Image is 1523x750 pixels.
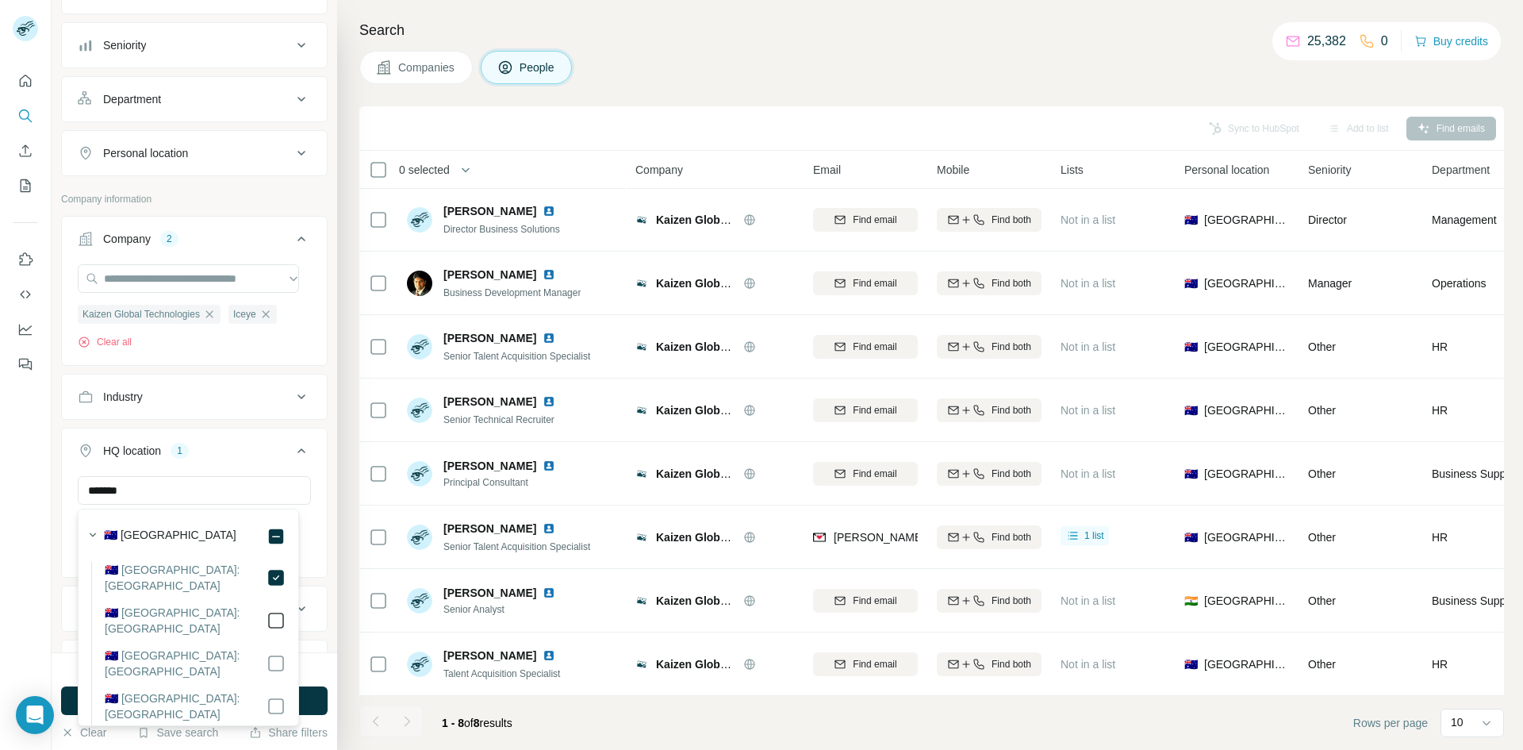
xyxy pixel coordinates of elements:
span: Find both [992,657,1031,671]
span: Other [1308,594,1336,607]
span: HR [1432,656,1448,672]
span: Kaizen Global Technologies [656,404,804,417]
span: HR [1432,402,1448,418]
span: [GEOGRAPHIC_DATA] [1204,339,1289,355]
span: Kaizen Global Technologies [656,340,804,353]
div: Personal location [103,145,188,161]
button: Find email [813,652,918,676]
button: Clear all [78,335,132,349]
button: Employees (size) [62,644,327,682]
img: Avatar [407,588,432,613]
button: Share filters [249,725,328,740]
button: Run search [61,687,328,715]
span: Business Support [1432,593,1519,609]
span: Director [1308,213,1347,226]
span: [PERSON_NAME] [443,330,536,346]
span: Find email [853,403,896,417]
span: Not in a list [1061,467,1115,480]
label: 🇦🇺 [GEOGRAPHIC_DATA] [104,527,236,546]
img: LinkedIn logo [543,268,555,281]
button: Find both [937,208,1042,232]
span: Operations [1432,275,1486,291]
span: Iceye [233,307,256,321]
span: Other [1308,467,1336,480]
span: 🇦🇺 [1184,339,1198,355]
span: Not in a list [1061,658,1115,671]
span: 🇦🇺 [1184,656,1198,672]
img: Logo of Kaizen Global Technologies [635,277,648,290]
button: Industry [62,378,327,416]
span: Lists [1061,162,1084,178]
span: Other [1308,531,1336,544]
span: Company [635,162,683,178]
span: Find both [992,594,1031,608]
span: of [464,717,474,729]
img: LinkedIn logo [543,649,555,662]
img: LinkedIn logo [543,522,555,535]
span: [PERSON_NAME][EMAIL_ADDRESS][DOMAIN_NAME] [834,531,1113,544]
span: Find both [992,340,1031,354]
img: Logo of Kaizen Global Technologies [635,213,648,226]
button: Find both [937,525,1042,549]
span: [PERSON_NAME] [443,648,536,663]
span: 0 selected [399,162,450,178]
span: Kaizen Global Technologies [656,213,804,226]
span: Personal location [1184,162,1269,178]
p: 10 [1451,714,1464,730]
span: Kaizen Global Technologies [656,531,804,544]
span: Kaizen Global Technologies [656,658,804,671]
button: Clear [61,725,106,740]
button: Buy credits [1414,30,1488,52]
img: Avatar [407,525,432,550]
span: Senior Talent Acquisition Specialist [443,351,590,362]
img: Logo of Kaizen Global Technologies [635,340,648,353]
span: Find email [853,594,896,608]
span: Senior Talent Acquisition Specialist [443,541,590,552]
button: My lists [13,171,38,200]
button: Find email [813,208,918,232]
div: Open Intercom Messenger [16,696,54,734]
span: Find email [853,467,896,481]
span: [GEOGRAPHIC_DATA] [1204,529,1289,545]
button: Find email [813,335,918,359]
button: Annual revenue ($) [62,590,327,628]
img: Logo of Kaizen Global Technologies [635,467,648,480]
span: [PERSON_NAME] [443,521,536,537]
button: Quick start [13,67,38,95]
div: Company [103,231,151,247]
button: Find both [937,462,1042,486]
img: Avatar [407,652,432,677]
div: Department [103,91,161,107]
button: Find both [937,335,1042,359]
span: results [442,717,512,729]
span: Find both [992,467,1031,481]
button: Company2 [62,220,327,264]
span: [GEOGRAPHIC_DATA] [1204,402,1289,418]
label: 🇦🇺 [GEOGRAPHIC_DATA]: [GEOGRAPHIC_DATA] [105,562,267,594]
span: Find email [853,276,896,290]
span: Companies [398,60,456,75]
div: Seniority [103,37,146,53]
img: Avatar [407,398,432,423]
span: [GEOGRAPHIC_DATA] [1204,466,1289,482]
button: Find both [937,398,1042,422]
span: Other [1308,404,1336,417]
span: HR [1432,339,1448,355]
div: HQ location [103,443,161,459]
button: Find both [937,271,1042,295]
img: Avatar [407,334,432,360]
button: Search [13,102,38,130]
span: Other [1308,340,1336,353]
span: Senior Technical Recruiter [443,414,554,425]
p: 25,382 [1307,32,1346,51]
span: Kaizen Global Technologies [656,594,804,607]
span: Rows per page [1353,715,1428,731]
label: 🇦🇺 [GEOGRAPHIC_DATA]: [GEOGRAPHIC_DATA] [105,648,267,679]
span: HR [1432,529,1448,545]
img: Logo of Kaizen Global Technologies [635,594,648,607]
button: Dashboard [13,315,38,344]
span: [PERSON_NAME] [443,267,536,283]
button: Use Surfe on LinkedIn [13,245,38,274]
span: Business Support [1432,466,1519,482]
p: Company information [61,192,328,206]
